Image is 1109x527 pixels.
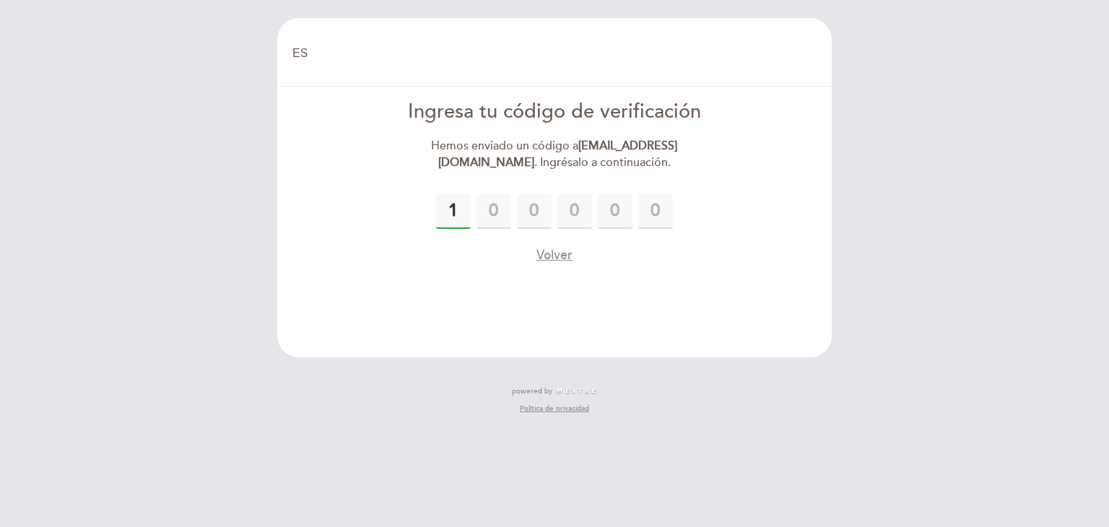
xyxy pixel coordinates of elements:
[436,194,471,229] input: 0
[517,194,552,229] input: 0
[438,139,678,170] strong: [EMAIL_ADDRESS][DOMAIN_NAME]
[556,388,597,395] img: MEITRE
[638,194,673,229] input: 0
[520,404,589,414] a: Política de privacidad
[512,386,597,396] a: powered by
[389,98,721,126] div: Ingresa tu código de verificación
[557,194,592,229] input: 0
[536,246,573,264] button: Volver
[512,386,552,396] span: powered by
[598,194,632,229] input: 0
[389,138,721,171] div: Hemos enviado un código a . Ingrésalo a continuación.
[477,194,511,229] input: 0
